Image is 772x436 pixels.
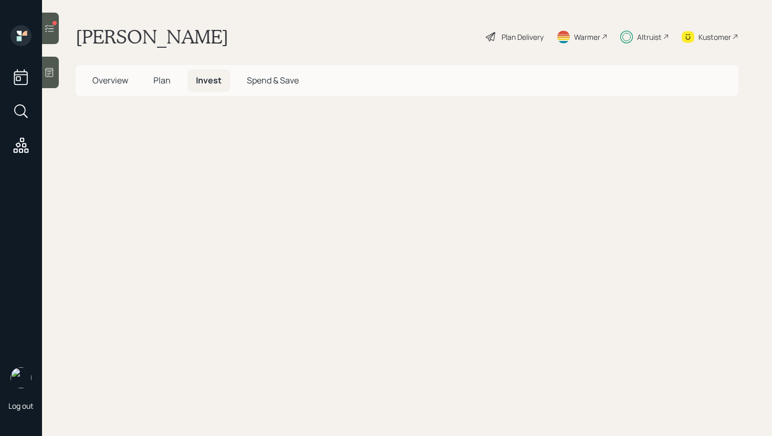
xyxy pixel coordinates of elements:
[698,31,731,42] div: Kustomer
[196,75,222,86] span: Invest
[153,75,171,86] span: Plan
[8,401,34,411] div: Log out
[574,31,600,42] div: Warmer
[247,75,299,86] span: Spend & Save
[92,75,128,86] span: Overview
[76,25,228,48] h1: [PERSON_NAME]
[11,367,32,388] img: retirable_logo.png
[502,31,544,42] div: Plan Delivery
[637,31,662,42] div: Altruist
